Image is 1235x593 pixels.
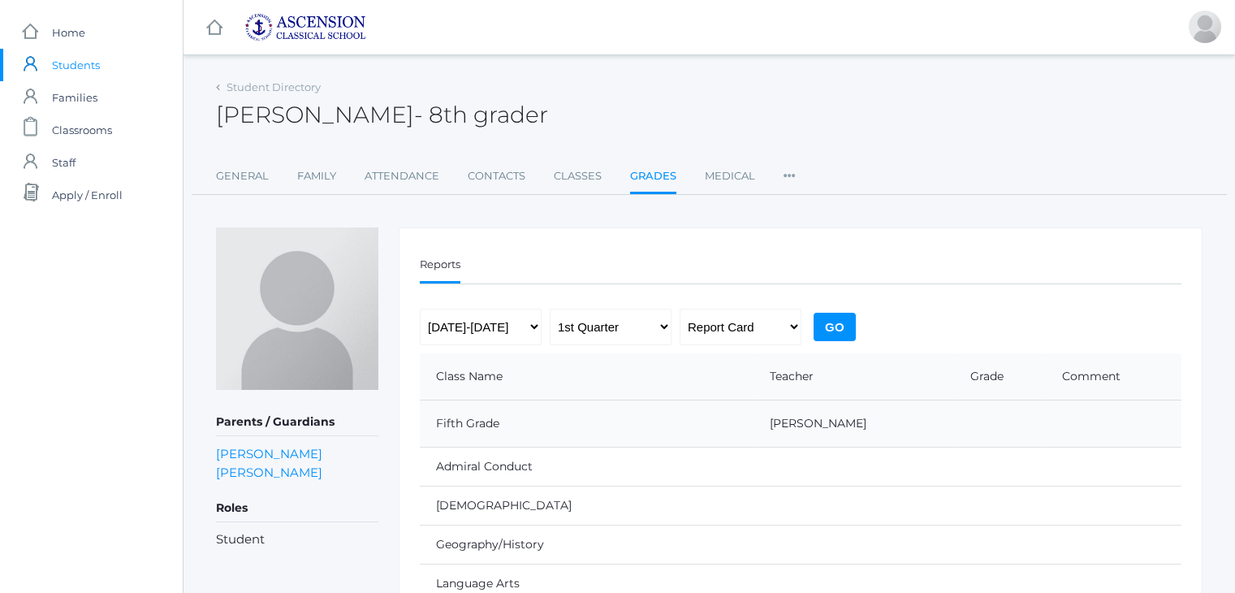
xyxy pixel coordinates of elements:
span: Students [52,49,100,81]
th: Grade [954,353,1046,400]
th: Teacher [754,353,954,400]
td: Geography/History [420,525,754,564]
th: Class Name [420,353,754,400]
a: [PERSON_NAME] [770,416,866,431]
li: Student [216,530,378,549]
h5: Parents / Guardians [216,409,378,436]
a: Reports [420,249,460,284]
a: [PERSON_NAME] [216,444,322,463]
a: Student Directory [227,80,321,93]
span: Families [52,81,97,114]
div: Leah Rea [1189,11,1221,43]
span: - 8th grader [414,101,548,128]
span: Staff [52,146,76,179]
a: Grades [630,160,676,195]
td: Fifth Grade [420,400,754,447]
h5: Roles [216,495,378,522]
h2: [PERSON_NAME] [216,102,548,128]
span: Apply / Enroll [52,179,123,211]
td: Admiral Conduct [420,447,754,486]
img: Emma Rea [216,227,378,390]
a: Contacts [468,160,525,193]
img: ascension-logo-blue-113fc29133de2fb5813e50b71547a291c5fdb7962bf76d49838a2a14a36269ea.jpg [244,13,366,41]
input: Go [814,313,856,341]
a: Medical [705,160,755,193]
a: Family [297,160,336,193]
a: General [216,160,269,193]
a: Classes [554,160,602,193]
a: Attendance [365,160,439,193]
th: Comment [1046,353,1181,400]
span: Home [52,16,85,49]
a: [PERSON_NAME] [216,463,322,482]
span: Classrooms [52,114,112,146]
td: [DEMOGRAPHIC_DATA] [420,486,754,525]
